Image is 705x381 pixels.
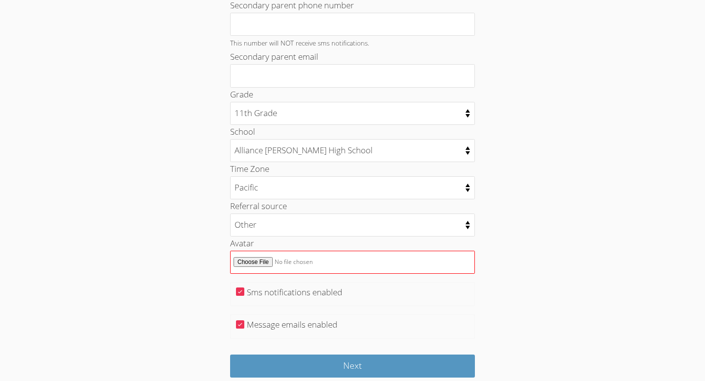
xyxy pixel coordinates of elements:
[230,238,254,249] label: Avatar
[230,51,318,62] label: Secondary parent email
[230,38,369,48] small: This number will NOT receive sms notifications.
[247,319,337,330] label: Message emails enabled
[230,89,253,100] label: Grade
[247,286,342,298] label: Sms notifications enabled
[230,355,475,378] input: Next
[230,200,287,212] label: Referral source
[230,126,255,137] label: School
[230,163,269,174] label: Time Zone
